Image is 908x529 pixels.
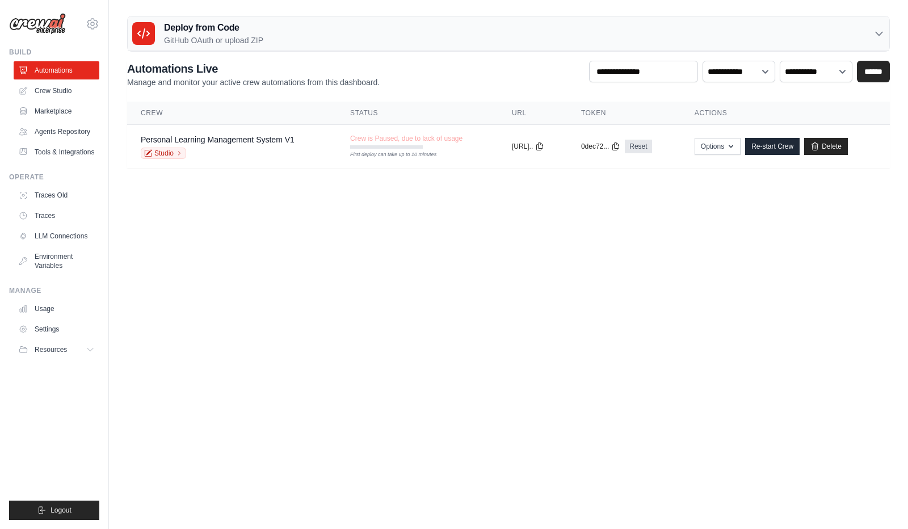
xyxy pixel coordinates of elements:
div: First deploy can take up to 10 minutes [350,151,423,159]
span: Logout [51,506,72,515]
img: Logo [9,13,66,35]
a: Traces Old [14,186,99,204]
a: LLM Connections [14,227,99,245]
th: Crew [127,102,337,125]
a: Marketplace [14,102,99,120]
a: Re-start Crew [745,138,800,155]
th: Status [337,102,498,125]
h3: Deploy from Code [164,21,263,35]
a: Tools & Integrations [14,143,99,161]
button: Options [695,138,741,155]
th: URL [498,102,567,125]
div: Operate [9,173,99,182]
th: Token [567,102,681,125]
button: Resources [14,341,99,359]
div: Build [9,48,99,57]
a: Delete [804,138,848,155]
span: Resources [35,345,67,354]
div: Manage [9,286,99,295]
a: Reset [625,140,651,153]
a: Studio [141,148,186,159]
a: Traces [14,207,99,225]
a: Personal Learning Management System V1 [141,135,295,144]
button: Logout [9,501,99,520]
a: Settings [14,320,99,338]
span: Crew is Paused, due to lack of usage [350,134,463,143]
a: Automations [14,61,99,79]
p: GitHub OAuth or upload ZIP [164,35,263,46]
h2: Automations Live [127,61,380,77]
button: 0dec72... [581,142,620,151]
th: Actions [681,102,890,125]
a: Usage [14,300,99,318]
p: Manage and monitor your active crew automations from this dashboard. [127,77,380,88]
a: Environment Variables [14,247,99,275]
a: Agents Repository [14,123,99,141]
a: Crew Studio [14,82,99,100]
